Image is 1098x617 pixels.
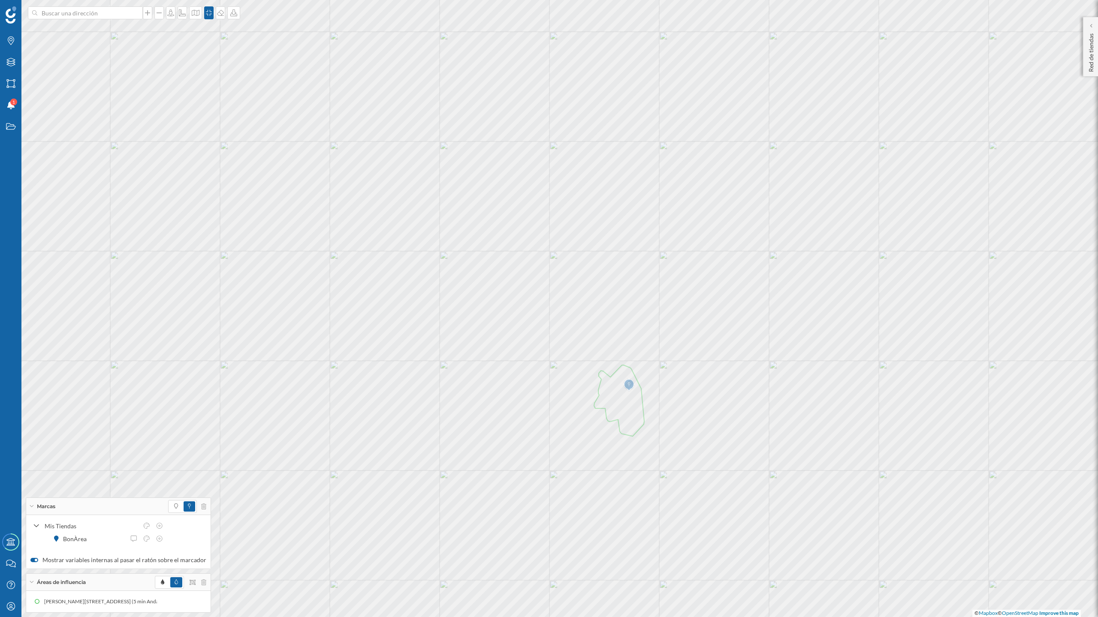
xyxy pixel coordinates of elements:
[6,6,16,24] img: Geoblink Logo
[979,610,998,616] a: Mapbox
[972,610,1081,617] div: © ©
[30,556,206,564] label: Mostrar variables internas al pasar el ratón sobre el marcador
[63,534,91,543] div: BonÀrea
[44,597,174,606] div: [PERSON_NAME][STREET_ADDRESS] (5 min Andando)
[1087,30,1095,72] p: Red de tiendas
[17,6,48,14] span: Soporte
[12,98,15,106] span: 1
[37,503,55,510] span: Marcas
[1002,610,1038,616] a: OpenStreetMap
[1039,610,1079,616] a: Improve this map
[37,578,86,586] span: Áreas de influencia
[45,521,138,530] div: Mis Tiendas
